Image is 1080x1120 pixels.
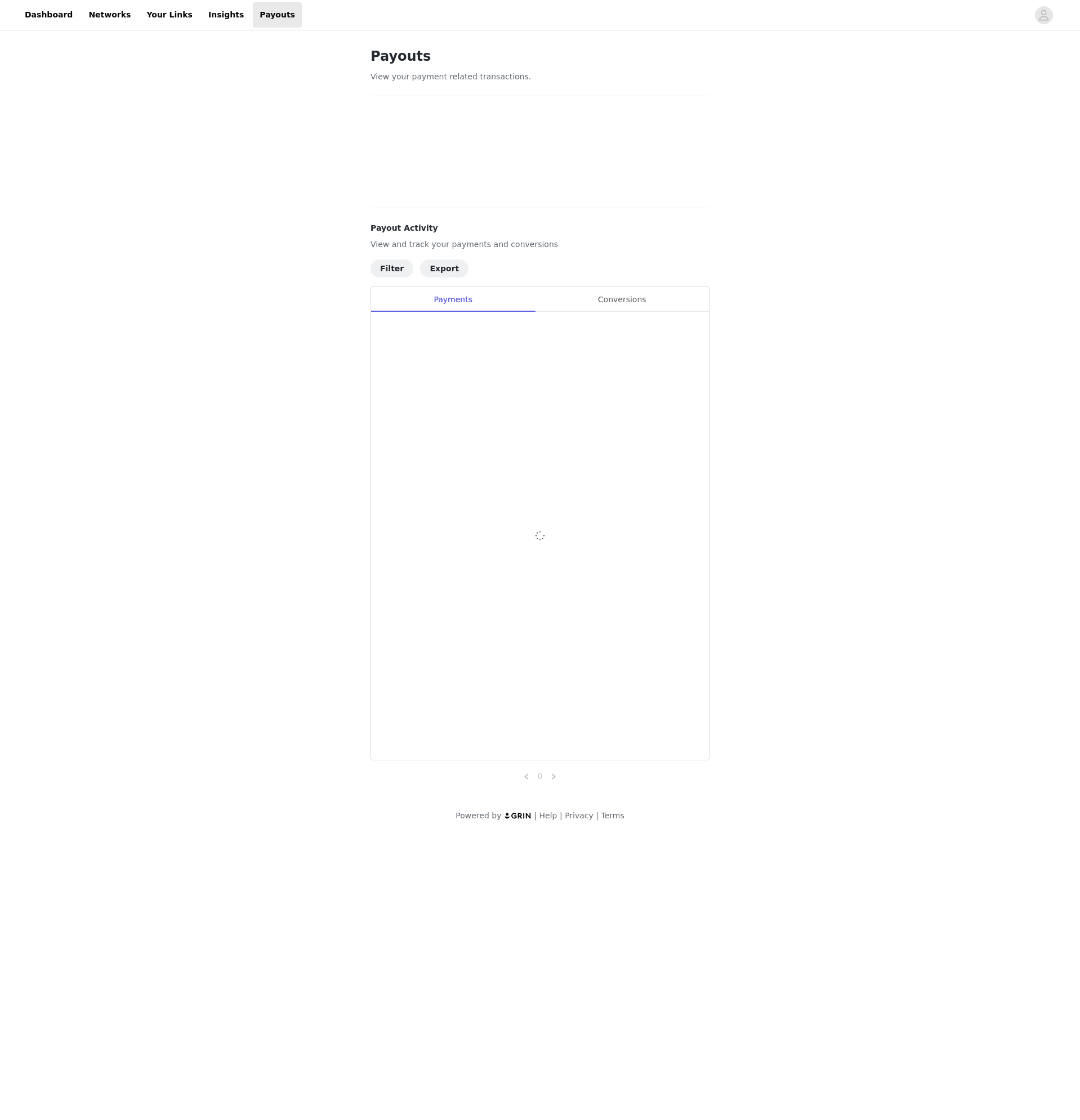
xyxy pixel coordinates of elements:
[547,769,560,783] li: Next Page
[253,2,302,28] a: Payouts
[202,2,251,28] a: Insights
[534,770,546,782] a: 0
[523,773,530,780] i: icon: left
[371,259,413,277] button: Filter
[371,222,709,234] h4: Payout Activity
[82,2,137,28] a: Networks
[371,287,535,312] div: Payments
[550,773,557,780] i: icon: right
[420,259,468,277] button: Export
[1038,6,1049,24] div: avatar
[456,811,501,820] span: Powered by
[371,239,709,250] p: View and track your payments and conversions
[140,2,199,28] a: Your Links
[596,811,599,820] span: |
[535,287,709,312] div: Conversions
[371,46,709,66] h1: Payouts
[565,811,593,820] a: Privacy
[371,71,709,83] p: View your payment related transactions.
[533,769,547,783] li: 0
[18,2,79,28] a: Dashboard
[504,812,532,819] img: logo
[520,769,533,783] li: Previous Page
[601,811,624,820] a: Terms
[534,811,537,820] span: |
[560,811,563,820] span: |
[539,811,557,820] a: Help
